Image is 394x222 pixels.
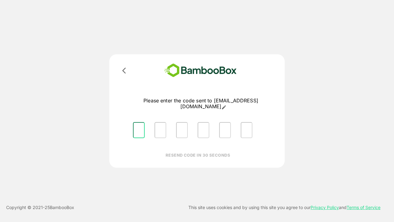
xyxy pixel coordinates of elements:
a: Privacy Policy [311,205,339,210]
p: Please enter the code sent to [EMAIL_ADDRESS][DOMAIN_NAME] [128,98,274,110]
input: Please enter OTP character 5 [219,122,231,138]
p: Copyright © 2021- 25 BambooBox [6,204,74,211]
input: Please enter OTP character 6 [241,122,252,138]
a: Terms of Service [347,205,380,210]
input: Please enter OTP character 1 [133,122,145,138]
input: Please enter OTP character 2 [155,122,166,138]
input: Please enter OTP character 3 [176,122,188,138]
input: Please enter OTP character 4 [198,122,209,138]
p: This site uses cookies and by using this site you agree to our and [188,204,380,211]
img: bamboobox [155,62,246,79]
